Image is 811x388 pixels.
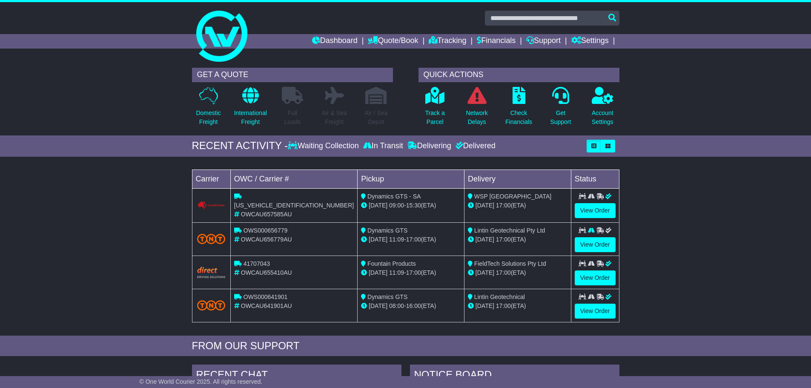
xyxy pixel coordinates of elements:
[367,193,421,200] span: Dynamics GTS - SA
[365,109,388,126] p: Air / Sea Depot
[244,293,288,300] span: OWS000641901
[474,227,545,234] span: Lintin Geotechnical Pty Ltd
[368,34,418,49] a: Quote/Book
[591,86,614,131] a: AccountSettings
[474,193,551,200] span: WSP [GEOGRAPHIC_DATA]
[322,109,347,126] p: Air & Sea Freight
[429,34,466,49] a: Tracking
[367,260,416,267] span: Fountain Products
[361,201,461,210] div: - (ETA)
[197,201,225,210] img: Couriers_Please.png
[389,236,404,243] span: 11:09
[241,236,292,243] span: OWCAU656779AU
[474,293,525,300] span: Lintin Geotechnical
[476,269,494,276] span: [DATE]
[369,202,387,209] span: [DATE]
[575,237,616,252] a: View Order
[425,109,445,126] p: Track a Parcel
[389,302,404,309] span: 08:00
[575,304,616,319] a: View Order
[496,302,511,309] span: 17:00
[192,68,393,82] div: GET A QUOTE
[197,300,225,310] img: TNT_Domestic.png
[367,293,407,300] span: Dynamics GTS
[571,34,609,49] a: Settings
[244,260,270,267] span: 41707043
[505,109,532,126] p: Check Financials
[192,365,401,388] div: RECENT CHAT
[410,365,619,388] div: NOTICE BOARD
[361,141,405,151] div: In Transit
[140,378,263,385] span: © One World Courier 2025. All rights reserved.
[241,211,292,218] span: OWCAU657585AU
[367,227,407,234] span: Dynamics GTS
[361,268,461,277] div: - (ETA)
[361,235,461,244] div: - (ETA)
[496,269,511,276] span: 17:00
[197,267,225,278] img: Direct.png
[418,68,619,82] div: QUICK ACTIONS
[550,86,571,131] a: GetSupport
[406,236,421,243] span: 17:00
[406,202,421,209] span: 15:30
[496,202,511,209] span: 17:00
[192,170,230,188] td: Carrier
[234,202,354,209] span: [US_VEHICLE_IDENTIFICATION_NUMBER]
[358,170,464,188] td: Pickup
[466,109,487,126] p: Network Delays
[468,235,567,244] div: (ETA)
[369,269,387,276] span: [DATE]
[505,86,533,131] a: CheckFinancials
[234,109,267,126] p: International Freight
[550,109,571,126] p: Get Support
[468,268,567,277] div: (ETA)
[361,302,461,310] div: - (ETA)
[575,270,616,285] a: View Order
[592,109,613,126] p: Account Settings
[476,236,494,243] span: [DATE]
[476,202,494,209] span: [DATE]
[195,86,221,131] a: DomesticFreight
[465,86,488,131] a: NetworkDelays
[468,302,567,310] div: (ETA)
[405,141,453,151] div: Delivering
[389,202,404,209] span: 09:00
[477,34,516,49] a: Financials
[406,302,421,309] span: 16:00
[312,34,358,49] a: Dashboard
[389,269,404,276] span: 11:09
[241,302,292,309] span: OWCAU641901AU
[476,302,494,309] span: [DATE]
[575,203,616,218] a: View Order
[192,140,288,152] div: RECENT ACTIVITY -
[241,269,292,276] span: OWCAU655410AU
[496,236,511,243] span: 17:00
[230,170,357,188] td: OWC / Carrier #
[464,170,571,188] td: Delivery
[406,269,421,276] span: 17:00
[197,234,225,244] img: TNT_Domestic.png
[192,340,619,352] div: FROM OUR SUPPORT
[526,34,561,49] a: Support
[244,227,288,234] span: OWS000656779
[453,141,496,151] div: Delivered
[282,109,303,126] p: Full Loads
[234,86,267,131] a: InternationalFreight
[369,236,387,243] span: [DATE]
[288,141,361,151] div: Waiting Collection
[425,86,445,131] a: Track aParcel
[474,260,546,267] span: FieldTech Solutions Pty Ltd
[468,201,567,210] div: (ETA)
[369,302,387,309] span: [DATE]
[571,170,619,188] td: Status
[196,109,221,126] p: Domestic Freight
